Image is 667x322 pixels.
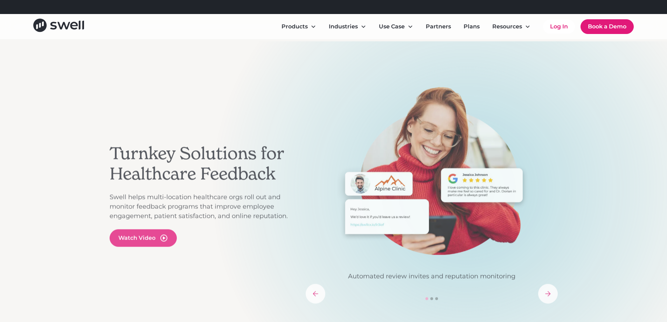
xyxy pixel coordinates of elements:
div: Show slide 3 of 3 [435,297,438,300]
div: Show slide 2 of 3 [430,297,433,300]
div: Use Case [379,22,405,31]
div: Products [276,20,322,34]
div: Industries [329,22,358,31]
a: Partners [420,20,457,34]
h2: Turnkey Solutions for Healthcare Feedback [110,144,299,184]
div: next slide [538,284,558,303]
a: home [33,19,84,34]
div: previous slide [306,284,325,303]
a: open lightbox [110,229,177,247]
p: Automated review invites and reputation monitoring [306,272,558,281]
div: Industries [323,20,372,34]
div: Resources [492,22,522,31]
div: Products [282,22,308,31]
a: Book a Demo [581,19,634,34]
div: Resources [487,20,536,34]
a: Plans [458,20,485,34]
div: carousel [306,87,558,303]
div: 1 of 3 [306,87,558,281]
p: Swell helps multi-location healthcare orgs roll out and monitor feedback programs that improve em... [110,192,299,221]
div: Show slide 1 of 3 [425,297,428,300]
div: Use Case [373,20,419,34]
a: Log In [543,20,575,34]
div: Watch Video [118,234,155,242]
